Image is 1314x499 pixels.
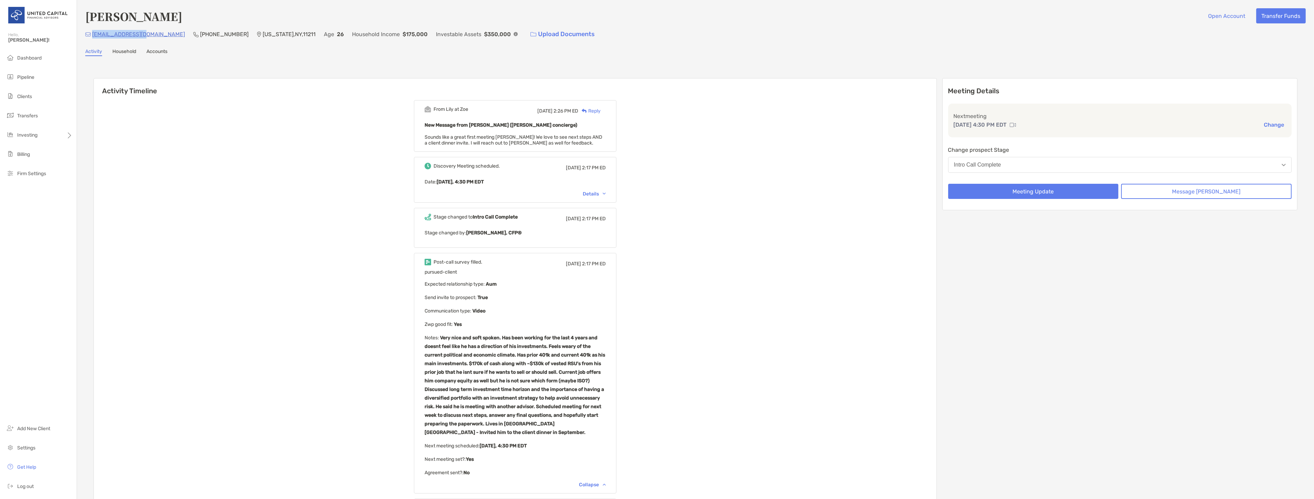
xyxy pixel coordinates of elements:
[530,32,536,37] img: button icon
[263,30,316,39] p: [US_STATE] , NY , 11211
[85,8,182,24] h4: [PERSON_NAME]
[583,191,606,197] div: Details
[85,32,91,36] img: Email Icon
[17,94,32,99] span: Clients
[425,214,431,220] img: Event icon
[403,30,428,39] p: $175,000
[603,193,606,195] img: Chevron icon
[425,455,606,464] p: Next meeting set? :
[6,53,14,62] img: dashboard icon
[8,37,73,43] span: [PERSON_NAME]!
[85,49,102,56] a: Activity
[17,151,30,157] span: Billing
[200,30,249,39] p: [PHONE_NUMBER]
[425,468,606,477] p: Agreement sent? :
[425,134,602,146] span: Sounds like a great first meeting [PERSON_NAME]! We love to see next steps AND a client dinner in...
[948,184,1119,199] button: Meeting Update
[1010,122,1016,128] img: communication type
[425,320,606,329] p: Zwp good fit :
[437,179,484,185] b: [DATE], 4:30 PM EDT
[94,78,937,95] h6: Activity Timeline
[17,74,34,80] span: Pipeline
[425,293,606,302] p: Send invite to prospect :
[6,482,14,490] img: logout icon
[526,27,599,42] a: Upload Documents
[948,146,1292,154] p: Change prospect Stage
[582,216,606,222] span: 2:17 PM ED
[8,3,68,28] img: United Capital Logo
[425,178,606,186] p: Date :
[466,456,474,462] b: Yes
[954,120,1007,129] p: [DATE] 4:30 PM EDT
[471,308,485,314] b: Video
[1203,8,1251,23] button: Open Account
[434,106,468,112] div: From Lily at Zoe
[954,162,1001,168] div: Intro Call Complete
[6,463,14,471] img: get-help icon
[480,443,527,449] b: [DATE], 4:30 PM EDT
[954,112,1286,120] p: Next meeting
[6,169,14,177] img: firm-settings icon
[473,214,518,220] b: Intro Call Complete
[17,132,37,138] span: Investing
[1282,164,1286,166] img: Open dropdown arrow
[566,216,581,222] span: [DATE]
[514,32,518,36] img: Info Icon
[537,108,552,114] span: [DATE]
[17,113,38,119] span: Transfers
[434,163,500,169] div: Discovery Meeting scheduled.
[6,92,14,100] img: clients icon
[6,111,14,119] img: transfers icon
[554,108,578,114] span: 2:26 PM ED
[484,30,511,39] p: $350,000
[6,424,14,432] img: add_new_client icon
[92,30,185,39] p: [EMAIL_ADDRESS][DOMAIN_NAME]
[425,333,606,437] p: Notes :
[436,30,481,39] p: Investable Assets
[324,30,334,39] p: Age
[566,261,581,267] span: [DATE]
[17,55,42,61] span: Dashboard
[425,269,457,275] span: pursued-client
[17,445,35,451] span: Settings
[579,482,606,488] div: Collapse
[1256,8,1306,23] button: Transfer Funds
[6,130,14,139] img: investing icon
[112,49,136,56] a: Household
[425,307,606,315] p: Communication type :
[17,484,34,489] span: Log out
[257,32,261,37] img: Location Icon
[603,484,606,486] img: Chevron icon
[434,214,518,220] div: Stage changed to
[453,321,462,327] b: Yes
[1121,184,1292,199] button: Message [PERSON_NAME]
[463,470,470,476] b: No
[425,280,606,288] p: Expected relationship type :
[434,259,482,265] div: Post-call survey filled.
[477,295,488,300] b: True
[6,73,14,81] img: pipeline icon
[352,30,400,39] p: Household Income
[582,261,606,267] span: 2:17 PM ED
[425,229,606,237] p: Stage changed by:
[578,107,601,115] div: Reply
[6,443,14,452] img: settings icon
[425,122,577,128] b: New Message from [PERSON_NAME] ([PERSON_NAME] concierge)
[193,32,199,37] img: Phone Icon
[17,171,46,177] span: Firm Settings
[6,150,14,158] img: billing icon
[17,464,36,470] span: Get Help
[948,157,1292,173] button: Intro Call Complete
[582,165,606,171] span: 2:17 PM ED
[582,109,587,113] img: Reply icon
[425,106,431,113] img: Event icon
[466,230,522,236] b: [PERSON_NAME], CFP®
[948,87,1292,95] p: Meeting Details
[566,165,581,171] span: [DATE]
[146,49,167,56] a: Accounts
[425,259,431,265] img: Event icon
[425,163,431,169] img: Event icon
[425,335,605,435] b: Very nice and soft spoken. Has been working for the last 4 years and doesnt feel like he has a di...
[425,442,606,450] p: Next meeting scheduled :
[1262,121,1286,128] button: Change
